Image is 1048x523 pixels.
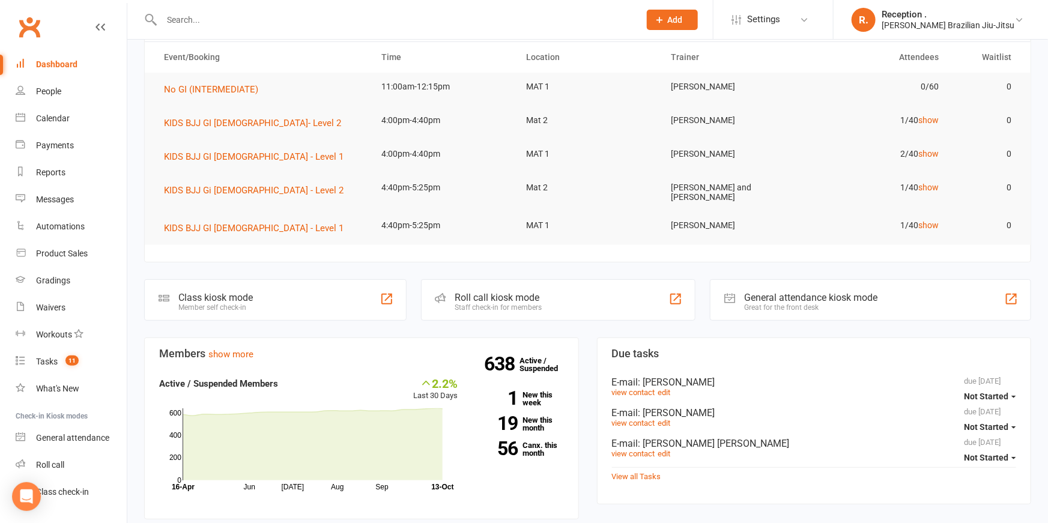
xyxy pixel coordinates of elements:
td: 0 [950,106,1022,135]
div: Payments [36,141,74,150]
button: No GI (INTERMEDIATE) [164,82,267,97]
td: 0 [950,211,1022,240]
td: MAT 1 [515,211,660,240]
th: Event/Booking [153,42,371,73]
div: General attendance kiosk mode [744,292,877,303]
a: Waivers [16,294,127,321]
strong: 1 [476,389,518,407]
strong: 19 [476,414,518,432]
div: Reports [36,168,65,177]
span: 11 [65,355,79,366]
div: Tasks [36,357,58,366]
a: What's New [16,375,127,402]
td: 2/40 [805,140,950,168]
div: E-mail [612,438,1017,449]
a: Clubworx [14,12,44,42]
a: Workouts [16,321,127,348]
div: Calendar [36,113,70,123]
span: Add [668,15,683,25]
div: What's New [36,384,79,393]
a: show [918,115,939,125]
th: Trainer [660,42,805,73]
strong: 638 [485,355,520,373]
button: KIDS BJJ GI [DEMOGRAPHIC_DATA] - Level 1 [164,150,352,164]
td: 4:00pm-4:40pm [371,140,515,168]
span: Not Started [964,391,1008,401]
button: Add [647,10,698,30]
a: edit [658,419,671,428]
td: [PERSON_NAME] [660,140,805,168]
td: 4:40pm-5:25pm [371,174,515,202]
td: 1/40 [805,211,950,240]
td: [PERSON_NAME] [660,106,805,135]
span: No GI (INTERMEDIATE) [164,84,258,95]
button: Not Started [964,416,1016,438]
div: [PERSON_NAME] Brazilian Jiu-Jitsu [882,20,1014,31]
a: Gradings [16,267,127,294]
a: Dashboard [16,51,127,78]
div: Gradings [36,276,70,285]
div: Class check-in [36,487,89,497]
th: Location [515,42,660,73]
div: Open Intercom Messenger [12,482,41,511]
a: view contact [612,449,655,458]
td: 0 [950,174,1022,202]
div: 2.2% [414,376,458,390]
button: KIDS BJJ Gi [DEMOGRAPHIC_DATA] - Level 2 [164,183,352,198]
div: Last 30 Days [414,376,458,402]
a: Reports [16,159,127,186]
td: [PERSON_NAME] [660,211,805,240]
button: Not Started [964,385,1016,407]
strong: Active / Suspended Members [159,378,278,389]
h3: Due tasks [612,348,1017,360]
div: E-mail [612,407,1017,419]
a: show more [208,349,253,360]
td: 11:00am-12:15pm [371,73,515,101]
strong: 56 [476,440,518,458]
span: KIDS BJJ GI [DEMOGRAPHIC_DATA]- Level 2 [164,118,341,128]
span: KIDS BJJ GI [DEMOGRAPHIC_DATA] - Level 1 [164,223,344,234]
a: view contact [612,388,655,397]
a: show [918,149,939,159]
td: [PERSON_NAME] [660,73,805,101]
a: Calendar [16,105,127,132]
td: MAT 1 [515,73,660,101]
button: KIDS BJJ GI [DEMOGRAPHIC_DATA] - Level 1 [164,221,352,235]
td: Mat 2 [515,174,660,202]
th: Time [371,42,515,73]
td: [PERSON_NAME] and [PERSON_NAME] [660,174,805,211]
div: People [36,86,61,96]
a: Roll call [16,452,127,479]
a: People [16,78,127,105]
a: General attendance kiosk mode [16,425,127,452]
div: Messages [36,195,74,204]
div: Workouts [36,330,72,339]
div: Class kiosk mode [178,292,253,303]
a: Product Sales [16,240,127,267]
button: Not Started [964,447,1016,468]
a: Messages [16,186,127,213]
td: 0 [950,140,1022,168]
a: View all Tasks [612,472,661,481]
td: 0/60 [805,73,950,101]
div: R. [852,8,876,32]
a: Automations [16,213,127,240]
a: 56Canx. this month [476,441,564,457]
a: Class kiosk mode [16,479,127,506]
div: E-mail [612,376,1017,388]
td: 0 [950,73,1022,101]
span: : [PERSON_NAME] [638,376,715,388]
div: Roll call [36,460,64,470]
div: Reception . [882,9,1014,20]
div: Product Sales [36,249,88,258]
div: General attendance [36,433,109,443]
a: Payments [16,132,127,159]
span: KIDS BJJ Gi [DEMOGRAPHIC_DATA] - Level 2 [164,185,344,196]
div: Member self check-in [178,303,253,312]
div: Great for the front desk [744,303,877,312]
th: Attendees [805,42,950,73]
a: edit [658,388,671,397]
th: Waitlist [950,42,1022,73]
div: Waivers [36,303,65,312]
span: : [PERSON_NAME] [PERSON_NAME] [638,438,790,449]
